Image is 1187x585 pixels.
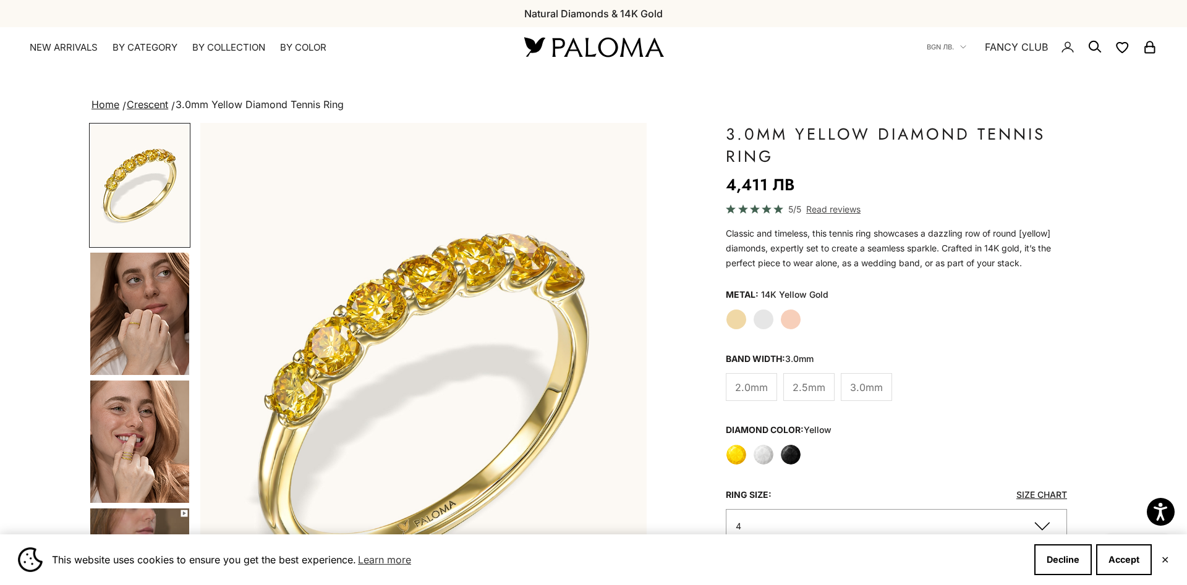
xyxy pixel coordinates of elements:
[1016,489,1067,500] a: Size Chart
[89,379,190,504] button: Go to item 5
[804,424,832,435] variant-option-value: yellow
[985,39,1048,55] a: FANCY CLUB
[927,41,966,53] button: BGN лв.
[1034,544,1092,575] button: Decline
[524,6,663,22] p: Natural Diamonds & 14K Gold
[726,202,1067,216] a: 5/5 Read reviews
[280,41,326,54] summary: By Color
[90,124,189,246] img: #YellowGold
[726,421,832,439] legend: Diamond Color:
[736,521,741,531] span: 4
[18,547,43,572] img: Cookie banner
[726,509,1067,543] button: 4
[761,285,828,304] variant-option-value: 14K Yellow Gold
[30,41,495,54] nav: Primary navigation
[726,350,814,368] legend: Band Width:
[113,41,177,54] summary: By Category
[192,41,265,54] summary: By Collection
[927,41,954,53] span: BGN лв.
[91,98,119,111] a: Home
[356,550,413,569] a: Learn more
[52,550,1024,569] span: This website uses cookies to ensure you get the best experience.
[90,381,189,503] img: #YellowGold #WhiteGold #RoseGold
[735,379,768,395] span: 2.0mm
[90,253,189,375] img: #YellowGold #WhiteGold #RoseGold
[89,251,190,376] button: Go to item 4
[89,123,190,248] button: Go to item 1
[30,41,98,54] a: NEW ARRIVALS
[726,486,772,504] legend: Ring size:
[788,202,801,216] span: 5/5
[806,202,861,216] span: Read reviews
[793,379,825,395] span: 2.5mm
[726,226,1067,271] p: Classic and timeless, this tennis ring showcases a dazzling row of round [yellow] diamonds, exper...
[726,285,759,304] legend: Metal:
[785,353,814,364] variant-option-value: 3.0mm
[726,172,794,197] sale-price: 4,411 лв
[927,27,1157,67] nav: Secondary navigation
[176,98,344,111] span: 3.0mm Yellow Diamond Tennis Ring
[1161,556,1169,563] button: Close
[127,98,168,111] a: Crescent
[850,379,883,395] span: 3.0mm
[726,123,1067,167] h1: 3.0mm Yellow Diamond Tennis Ring
[89,96,1098,114] nav: breadcrumbs
[1096,544,1152,575] button: Accept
